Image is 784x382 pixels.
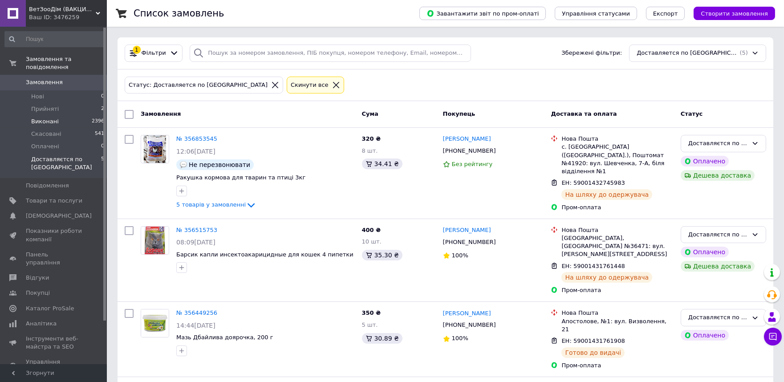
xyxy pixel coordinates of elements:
[646,7,685,20] button: Експорт
[141,309,169,337] img: Фото товару
[561,286,673,294] div: Пром-оплата
[141,226,169,255] a: Фото товару
[555,7,637,20] button: Управління статусами
[452,252,468,259] span: 100%
[190,45,471,62] input: Пошук за номером замовлення, ПІБ покупця, номером телефону, Email, номером накладної
[26,289,50,297] span: Покупці
[653,10,678,17] span: Експорт
[562,10,630,17] span: Управління статусами
[176,251,353,258] a: Барсик капли инсектоакарицидные для кошек 4 пипетки
[29,5,96,13] span: ВетЗооДім (ВАКЦИНИ ВІДПРАВЛЯЄМО ТІЛЬКИ ПО ПЕРЕДПЛАТІ)
[561,189,652,200] div: На шляху до одержувача
[144,135,167,163] img: Фото товару
[31,118,59,126] span: Виконані
[134,8,224,19] h1: Список замовлень
[176,239,215,246] span: 08:09[DATE]
[362,333,402,344] div: 30.89 ₴
[31,142,59,150] span: Оплачені
[561,179,625,186] span: ЕН: 59001432745983
[443,110,475,117] span: Покупець
[740,49,748,56] span: (5)
[26,197,82,205] span: Товари та послуги
[101,142,104,150] span: 0
[701,10,768,17] span: Створити замовлення
[561,362,673,370] div: Пром-оплата
[685,10,775,16] a: Створити замовлення
[92,118,104,126] span: 2396
[561,309,673,317] div: Нова Пошта
[681,156,729,167] div: Оплачено
[561,143,673,175] div: с. [GEOGRAPHIC_DATA] ([GEOGRAPHIC_DATA].), Поштомат №41920: вул. Шевченка, 7-А, біля відділення №1
[362,309,381,316] span: 350 ₴
[688,230,748,240] div: Доставляєтся по Україні
[4,31,105,47] input: Пошук
[145,227,166,254] img: Фото товару
[561,337,625,344] span: ЕН: 59001431761908
[26,274,49,282] span: Відгуки
[681,110,703,117] span: Статус
[427,9,539,17] span: Завантажити звіт по пром-оплаті
[31,155,101,171] span: Доставляєтся по [GEOGRAPHIC_DATA]
[176,135,217,142] a: № 356853545
[362,110,378,117] span: Cума
[26,55,107,71] span: Замовлення та повідомлення
[681,170,755,181] div: Дешева доставка
[31,105,59,113] span: Прийняті
[561,272,652,283] div: На шляху до одержувача
[681,261,755,272] div: Дешева доставка
[561,234,673,259] div: [GEOGRAPHIC_DATA], [GEOGRAPHIC_DATA] №36471: вул. [PERSON_NAME][STREET_ADDRESS]
[176,227,217,233] a: № 356515753
[637,49,738,57] span: Доставляется по [GEOGRAPHIC_DATA]
[26,320,57,328] span: Аналітика
[561,49,622,57] span: Збережені фільтри:
[176,201,246,208] span: 5 товарів у замовленні
[688,313,748,322] div: Доставляєтся по Україні
[95,130,104,138] span: 541
[26,251,82,267] span: Панель управління
[142,49,166,57] span: Фільтри
[452,335,468,341] span: 100%
[176,174,305,181] a: Ракушка кормова для тварин та птиці 3кг
[561,226,673,234] div: Нова Пошта
[26,305,74,313] span: Каталог ProSale
[561,347,625,358] div: Готово до видачі
[681,330,729,341] div: Оплачено
[101,155,104,171] span: 5
[362,227,381,233] span: 400 ₴
[362,135,381,142] span: 320 ₴
[419,7,546,20] button: Завантажити звіт по пром-оплаті
[561,135,673,143] div: Нова Пошта
[101,105,104,113] span: 2
[694,7,775,20] button: Створити замовлення
[101,93,104,101] span: 0
[127,81,269,90] div: Статус: Доставляется по [GEOGRAPHIC_DATA]
[26,227,82,243] span: Показники роботи компанії
[176,148,215,155] span: 12:06[DATE]
[176,309,217,316] a: № 356449256
[31,93,44,101] span: Нові
[133,46,141,54] div: 1
[176,334,273,341] a: Мазь Дбайлива доярочка, 200 г
[561,317,673,333] div: Апостолове, №1: вул. Визволення, 21
[362,147,378,154] span: 8 шт.
[551,110,617,117] span: Доставка та оплата
[561,203,673,211] div: Пром-оплата
[26,358,82,374] span: Управління сайтом
[441,145,498,157] div: [PHONE_NUMBER]
[443,309,491,318] a: [PERSON_NAME]
[176,322,215,329] span: 14:44[DATE]
[441,319,498,331] div: [PHONE_NUMBER]
[441,236,498,248] div: [PHONE_NUMBER]
[362,238,382,245] span: 10 шт.
[362,321,378,328] span: 5 шт.
[26,335,82,351] span: Інструменти веб-майстра та SEO
[141,135,169,163] a: Фото товару
[26,78,63,86] span: Замовлення
[180,161,187,168] img: :speech_balloon:
[26,212,92,220] span: [DEMOGRAPHIC_DATA]
[764,328,782,345] button: Чат з покупцем
[443,226,491,235] a: [PERSON_NAME]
